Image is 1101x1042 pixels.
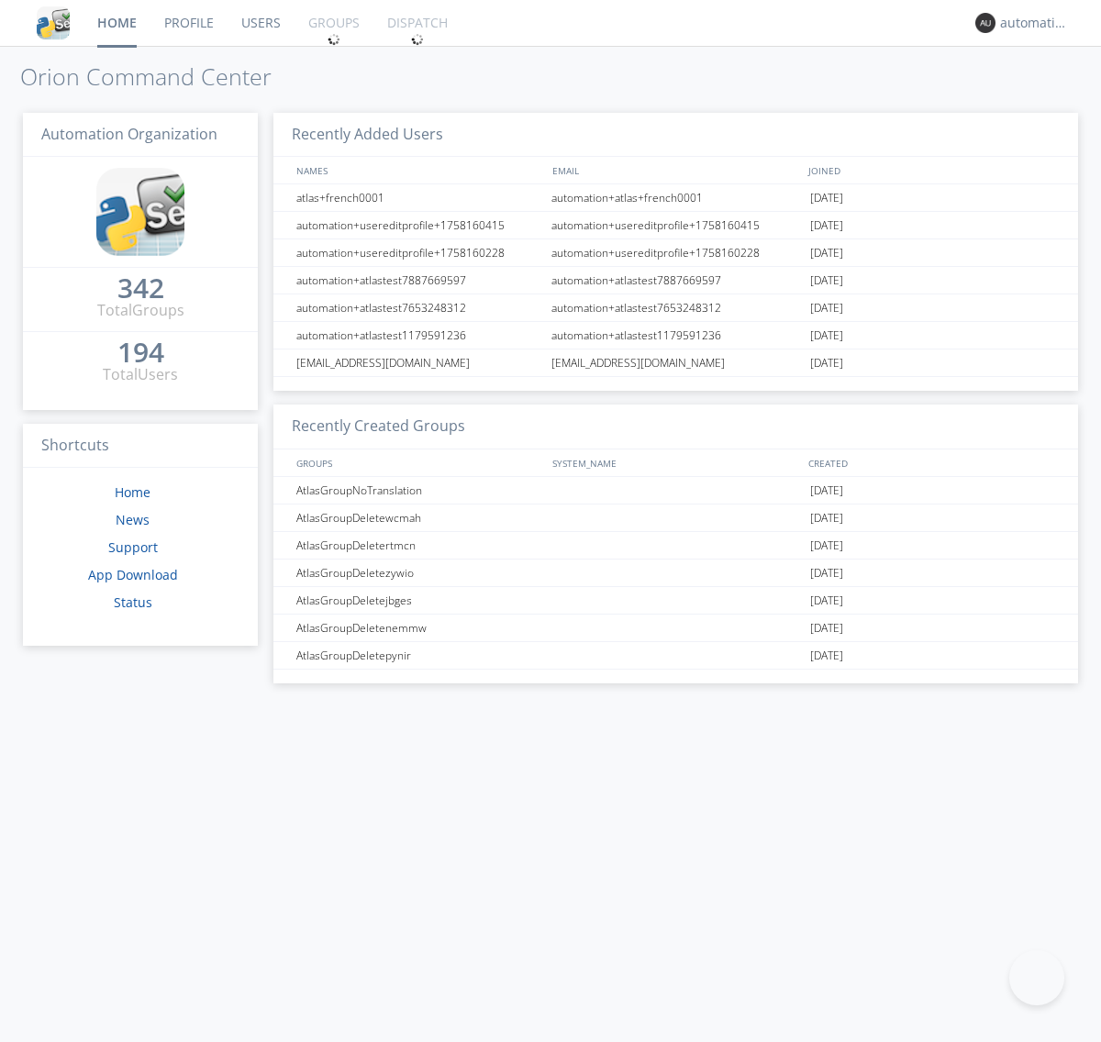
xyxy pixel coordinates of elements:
span: [DATE] [810,532,843,560]
img: cddb5a64eb264b2086981ab96f4c1ba7 [96,168,184,256]
span: [DATE] [810,504,843,532]
div: AtlasGroupDeletertmcn [292,532,546,559]
div: 342 [117,279,164,297]
span: Automation Organization [41,124,217,144]
span: [DATE] [810,184,843,212]
img: spin.svg [411,33,424,46]
div: automation+usereditprofile+1758160415 [547,212,806,238]
a: AtlasGroupDeletepynir[DATE] [273,642,1078,670]
span: [DATE] [810,587,843,615]
a: AtlasGroupDeletenemmw[DATE] [273,615,1078,642]
div: automation+atlastest7653248312 [547,294,806,321]
div: atlas+french0001 [292,184,546,211]
a: 194 [117,343,164,364]
div: automation+atlastest1179591236 [292,322,546,349]
img: 373638.png [975,13,995,33]
a: AtlasGroupDeletewcmah[DATE] [273,504,1078,532]
div: automation+atlastest7653248312 [292,294,546,321]
a: AtlasGroupDeletertmcn[DATE] [273,532,1078,560]
div: automation+usereditprofile+1758160228 [292,239,546,266]
a: News [116,511,150,528]
span: [DATE] [810,322,843,349]
a: [EMAIL_ADDRESS][DOMAIN_NAME][EMAIL_ADDRESS][DOMAIN_NAME][DATE] [273,349,1078,377]
h3: Shortcuts [23,424,258,469]
span: [DATE] [810,267,843,294]
div: EMAIL [548,157,804,183]
a: AtlasGroupNoTranslation[DATE] [273,477,1078,504]
a: automation+usereditprofile+1758160228automation+usereditprofile+1758160228[DATE] [273,239,1078,267]
a: AtlasGroupDeletezywio[DATE] [273,560,1078,587]
a: App Download [88,566,178,583]
div: AtlasGroupDeletezywio [292,560,546,586]
div: GROUPS [292,449,543,476]
span: [DATE] [810,477,843,504]
div: AtlasGroupDeletejbges [292,587,546,614]
div: AtlasGroupNoTranslation [292,477,546,504]
div: 194 [117,343,164,361]
span: [DATE] [810,294,843,322]
span: [DATE] [810,615,843,642]
a: automation+atlastest7887669597automation+atlastest7887669597[DATE] [273,267,1078,294]
div: AtlasGroupDeletewcmah [292,504,546,531]
img: spin.svg [328,33,340,46]
div: JOINED [804,157,1061,183]
div: Total Groups [97,300,184,321]
div: automation+atlastest1179591236 [547,322,806,349]
div: Total Users [103,364,178,385]
a: automation+atlastest1179591236automation+atlastest1179591236[DATE] [273,322,1078,349]
div: NAMES [292,157,543,183]
a: atlas+french0001automation+atlas+french0001[DATE] [273,184,1078,212]
div: automation+usereditprofile+1758160415 [292,212,546,238]
div: [EMAIL_ADDRESS][DOMAIN_NAME] [292,349,546,376]
a: 342 [117,279,164,300]
a: AtlasGroupDeletejbges[DATE] [273,587,1078,615]
div: AtlasGroupDeletepynir [292,642,546,669]
h3: Recently Added Users [273,113,1078,158]
span: [DATE] [810,239,843,267]
div: AtlasGroupDeletenemmw [292,615,546,641]
div: automation+atlastest7887669597 [292,267,546,294]
div: automation+atlastest7887669597 [547,267,806,294]
span: [DATE] [810,212,843,239]
img: cddb5a64eb264b2086981ab96f4c1ba7 [37,6,70,39]
h3: Recently Created Groups [273,405,1078,449]
a: Support [108,538,158,556]
div: automation+atlas+french0001 [547,184,806,211]
iframe: Toggle Customer Support [1009,950,1064,1005]
div: CREATED [804,449,1061,476]
span: [DATE] [810,642,843,670]
div: automation+atlas0004 [1000,14,1069,32]
span: [DATE] [810,560,843,587]
div: automation+usereditprofile+1758160228 [547,239,806,266]
div: SYSTEM_NAME [548,449,804,476]
a: automation+atlastest7653248312automation+atlastest7653248312[DATE] [273,294,1078,322]
a: Status [114,593,152,611]
span: [DATE] [810,349,843,377]
div: [EMAIL_ADDRESS][DOMAIN_NAME] [547,349,806,376]
a: automation+usereditprofile+1758160415automation+usereditprofile+1758160415[DATE] [273,212,1078,239]
a: Home [115,483,150,501]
